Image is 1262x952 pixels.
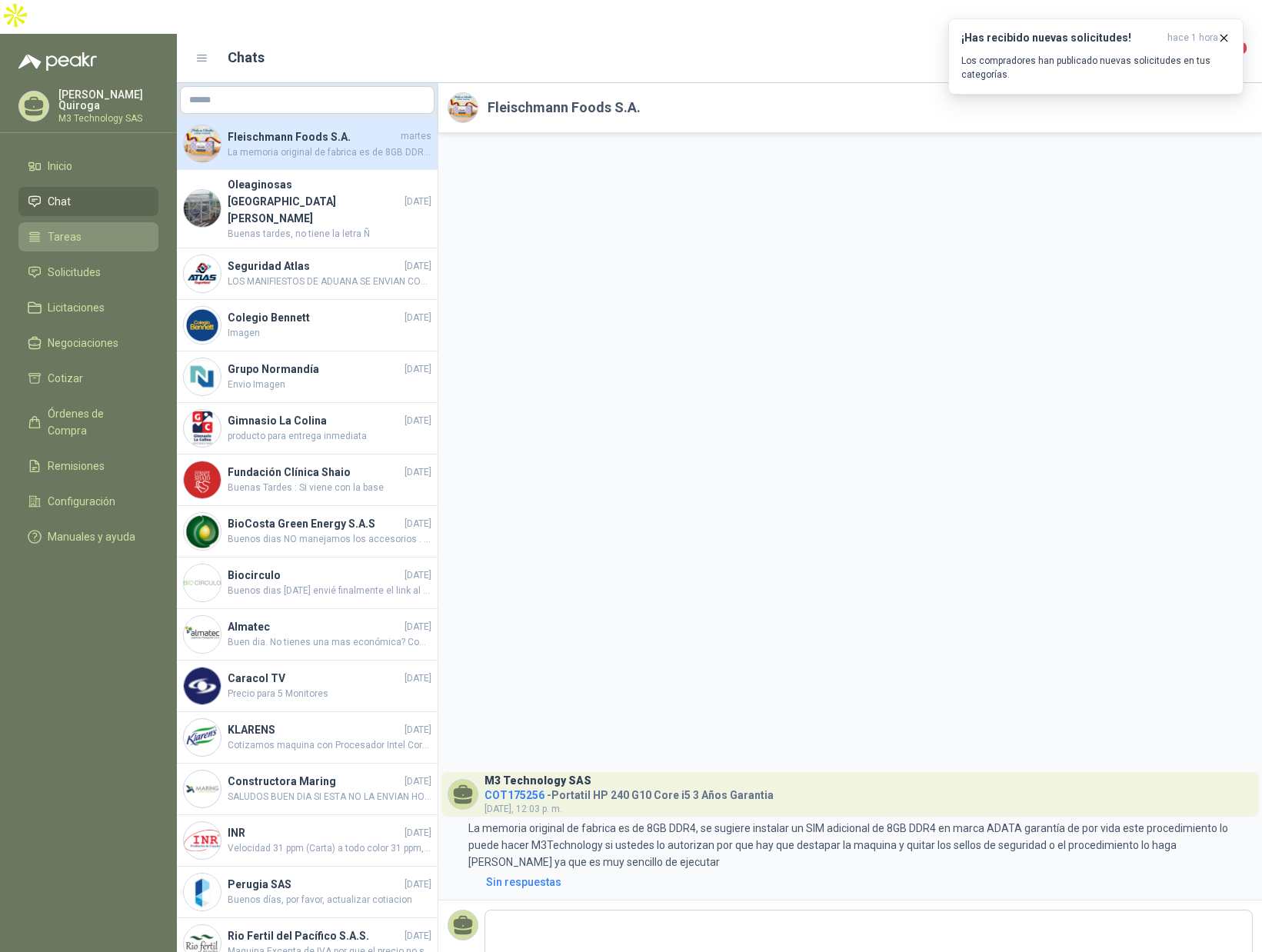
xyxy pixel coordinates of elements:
a: Company LogoBiocirculo[DATE]Buenos dias [DATE] envié finalmente el link al correo y tambien lo en... [177,558,438,609]
a: Solicitudes [18,258,158,287]
span: SALUDOS BUEN DIA SI ESTA NO LA ENVIAN HOY POR FAVOR YA EL LUNES [228,790,431,804]
img: Company Logo [184,874,221,910]
h4: Gimnasio La Colina [228,412,401,429]
span: [DATE] [405,774,431,789]
img: Company Logo [184,358,221,395]
span: martes [401,129,431,144]
span: Buenos dias NO manejamos los accesorios . Todos nuestros productos te llegan con el MANIFIESTO DE... [228,532,431,547]
img: Company Logo [184,255,221,292]
a: Tareas [18,222,158,251]
button: ¡Has recibido nuevas solicitudes!hace 1 hora Los compradores han publicado nuevas solicitudes en ... [948,18,1244,95]
span: Solicitudes [48,264,101,281]
a: Licitaciones [18,293,158,322]
span: [DATE] [405,465,431,480]
a: Company LogoColegio Bennett[DATE]Imagen [177,300,438,351]
span: Negociaciones [48,335,118,351]
span: COT175256 [484,789,544,801]
a: Inicio [18,151,158,181]
span: La memoria original de fabrica es de 8GB DDR4, se sugiere instalar un SIM adicional de 8GB DDR4 e... [228,145,431,160]
span: LOS MANIFIESTOS DE ADUANA SE ENVIAN CON LAS DIADEMAS (SE ENVIAN ANEXOS) [228,275,431,289]
a: Company LogoFundación Clínica Shaio[DATE]Buenas Tardes : Si viene con la base [177,454,438,506]
span: [DATE] [405,311,431,325]
span: Buenos días, por favor, actualizar cotiacion [228,893,431,907]
span: [DATE] [405,195,431,209]
div: Sin respuestas [486,874,561,890]
img: Company Logo [184,822,221,859]
img: Company Logo [184,513,221,550]
a: Company LogoFleischmann Foods S.A.martesLa memoria original de fabrica es de 8GB DDR4, se sugiere... [177,118,438,170]
h4: Seguridad Atlas [228,258,401,275]
span: Precio para 5 Monitores [228,687,431,701]
a: Company LogoBioCosta Green Energy S.A.S[DATE]Buenos dias NO manejamos los accesorios . Todos nues... [177,506,438,558]
span: [DATE] [405,671,431,686]
p: M3 Technology SAS [58,114,158,123]
img: Company Logo [184,667,221,704]
img: Company Logo [184,410,221,447]
h4: KLARENS [228,721,401,738]
h4: Colegio Bennett [228,309,401,326]
h3: M3 Technology SAS [484,777,591,785]
h4: BioCosta Green Energy S.A.S [228,515,401,532]
p: La memoria original de fabrica es de 8GB DDR4, se sugiere instalar un SIM adicional de 8GB DDR4 e... [468,820,1253,870]
h4: Rio Fertil del Pacífico S.A.S. [228,927,401,944]
h4: Constructora Maring [228,773,401,790]
a: Company LogoCaracol TV[DATE]Precio para 5 Monitores [177,661,438,712]
img: Company Logo [184,564,221,601]
span: Cotizamos maquina con Procesador Intel Core i7 serie Think Book garantia un Año Cotizamos maquina... [228,738,431,753]
button: 4 [1216,45,1244,72]
a: Company LogoAlmatec[DATE]Buen dia. No tienes una mas económica? Como esta [177,609,438,661]
h4: Oleaginosas [GEOGRAPHIC_DATA][PERSON_NAME] [228,176,401,227]
img: Company Logo [184,461,221,498]
img: Logo peakr [18,52,97,71]
span: Envio Imagen [228,378,431,392]
span: hace 1 hora [1167,32,1218,45]
span: [DATE] [405,877,431,892]
h4: Almatec [228,618,401,635]
span: Buenas tardes, no tiene la letra Ñ [228,227,431,241]
span: Configuración [48,493,115,510]
span: [DATE] [405,362,431,377]
a: Configuración [18,487,158,516]
img: Company Logo [184,616,221,653]
a: Company LogoSeguridad Atlas[DATE]LOS MANIFIESTOS DE ADUANA SE ENVIAN CON LAS DIADEMAS (SE ENVIAN ... [177,248,438,300]
h4: Perugia SAS [228,876,401,893]
a: Chat [18,187,158,216]
a: Company LogoOleaginosas [GEOGRAPHIC_DATA][PERSON_NAME][DATE]Buenas tardes, no tiene la letra Ñ [177,170,438,248]
span: Manuales y ayuda [48,528,135,545]
img: Company Logo [184,719,221,756]
span: [DATE] [405,517,431,531]
a: Órdenes de Compra [18,399,158,445]
img: Company Logo [184,771,221,807]
p: Los compradores han publicado nuevas solicitudes en tus categorías. [961,54,1230,82]
span: Imagen [228,326,431,341]
a: Company LogoGimnasio La Colina[DATE]producto para entrega inmediata [177,403,438,454]
span: Tareas [48,228,82,245]
span: [DATE] [405,568,431,583]
a: Company LogoGrupo Normandía[DATE]Envio Imagen [177,351,438,403]
span: [DATE], 12:03 p. m. [484,804,562,814]
h4: Biocirculo [228,567,401,584]
a: Remisiones [18,451,158,481]
h4: INR [228,824,401,841]
h3: ¡Has recibido nuevas solicitudes! [961,32,1161,45]
h4: Grupo Normandía [228,361,401,378]
span: Buenas Tardes : Si viene con la base [228,481,431,495]
span: [DATE] [405,826,431,840]
span: Remisiones [48,458,105,474]
span: Buenos dias [DATE] envié finalmente el link al correo y tambien lo envio por este medio es muy pe... [228,584,431,598]
span: [DATE] [405,259,431,274]
a: Company LogoKLARENS[DATE]Cotizamos maquina con Procesador Intel Core i7 serie Think Book garantia... [177,712,438,764]
span: Buen dia. No tienes una mas económica? Como esta [228,635,431,650]
img: Company Logo [184,307,221,344]
h4: Caracol TV [228,670,401,687]
span: producto para entrega inmediata [228,429,431,444]
p: [PERSON_NAME] Quiroga [58,89,158,111]
h4: - Portatil HP 240 G10 Core i5 3 Años Garantia [484,785,774,800]
img: Company Logo [448,93,478,122]
a: Company LogoPerugia SAS[DATE]Buenos días, por favor, actualizar cotiacion [177,867,438,918]
span: Chat [48,193,71,210]
a: Sin respuestas [483,874,1253,890]
img: Company Logo [184,190,221,227]
h4: Fundación Clínica Shaio [228,464,401,481]
span: [DATE] [405,929,431,944]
